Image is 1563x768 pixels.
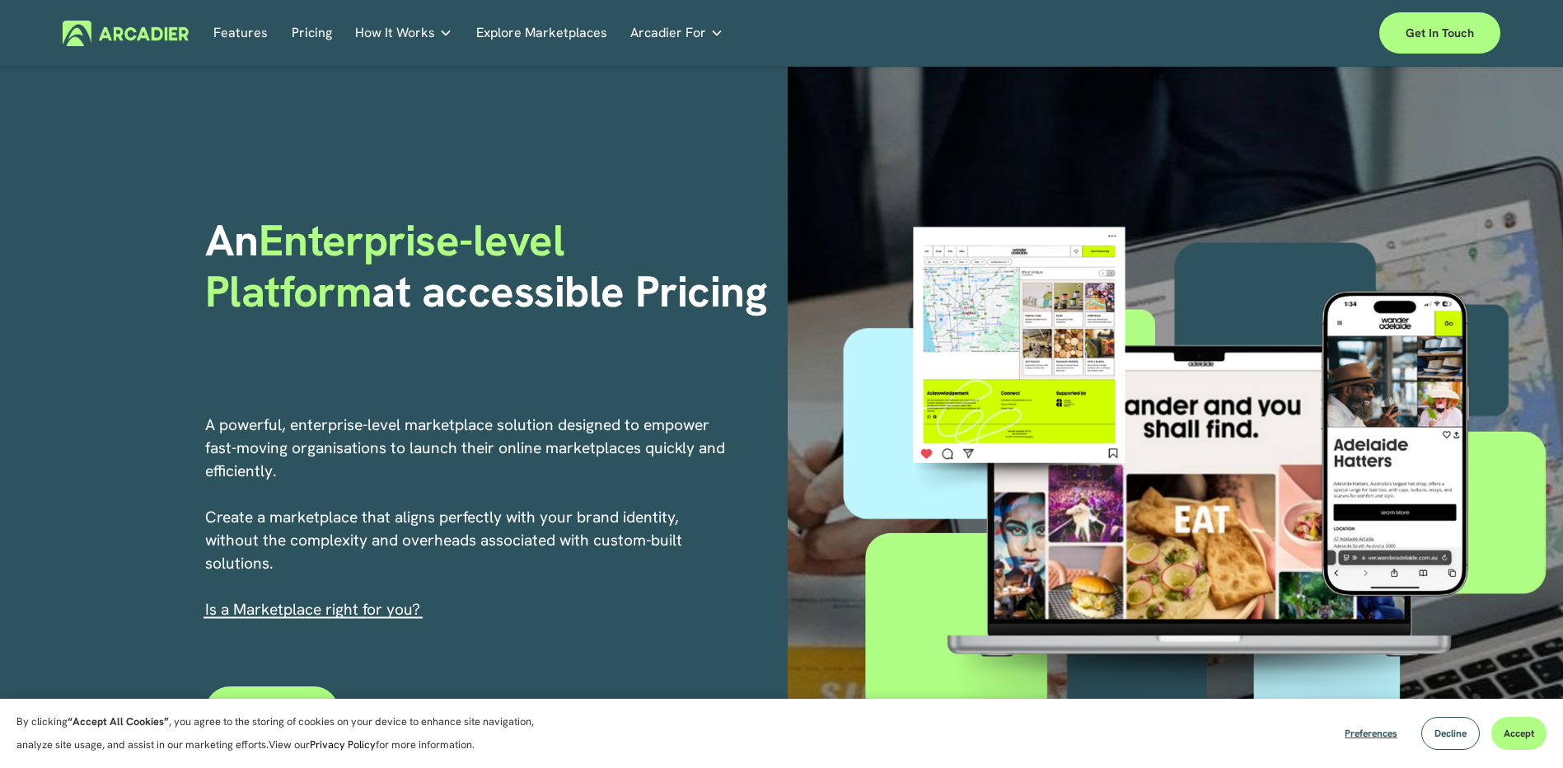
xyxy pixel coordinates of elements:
[310,738,376,752] a: Privacy Policy
[1491,717,1547,750] button: Accept
[205,599,420,620] span: I
[292,21,332,46] a: Pricing
[209,599,420,620] a: s a Marketplace right for you?
[1421,717,1480,750] button: Decline
[1345,727,1397,740] span: Preferences
[355,21,452,46] a: folder dropdown
[63,21,189,46] img: Arcadier
[205,215,776,318] h1: An at accessible Pricing
[205,212,576,320] span: Enterprise-level Platform
[205,686,339,736] a: Contact Us
[205,414,728,621] p: A powerful, enterprise-level marketplace solution designed to empower fast-moving organisations t...
[213,21,268,46] a: Features
[630,21,723,46] a: folder dropdown
[630,21,706,44] span: Arcadier For
[355,21,435,44] span: How It Works
[16,710,552,756] p: By clicking , you agree to the storing of cookies on your device to enhance site navigation, anal...
[1434,727,1467,740] span: Decline
[1504,727,1534,740] span: Accept
[1332,717,1410,750] button: Preferences
[1379,12,1500,54] a: Get in touch
[476,21,607,46] a: Explore Marketplaces
[68,714,169,728] strong: “Accept All Cookies”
